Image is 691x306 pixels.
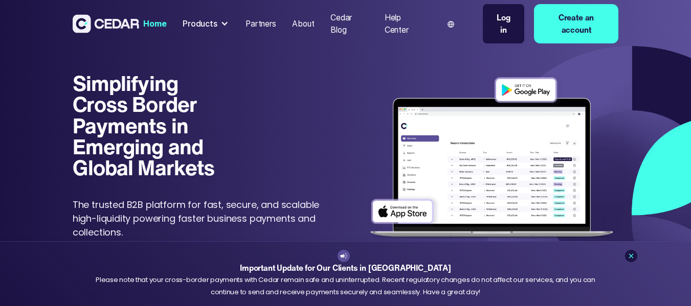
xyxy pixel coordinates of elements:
a: Cedar Blog [326,7,372,41]
a: Partners [241,13,280,35]
a: Log in [483,4,524,43]
p: The trusted B2B platform for fast, secure, and scalable high-liquidity powering faster business p... [73,198,325,239]
h1: Simplifying Cross Border Payments in Emerging and Global Markets [73,73,224,178]
a: About [288,13,318,35]
a: Help Center [381,7,429,41]
div: Products [179,14,233,34]
div: Products [183,18,217,30]
div: Log in [493,12,514,36]
div: Partners [246,18,276,30]
div: About [292,18,314,30]
img: Dashboard of transactions [365,73,618,245]
div: Help Center [385,12,426,36]
div: Home [143,18,166,30]
div: Cedar Blog [330,12,368,36]
a: Home [139,13,170,35]
a: Create an account [534,4,619,43]
img: world icon [448,21,454,28]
